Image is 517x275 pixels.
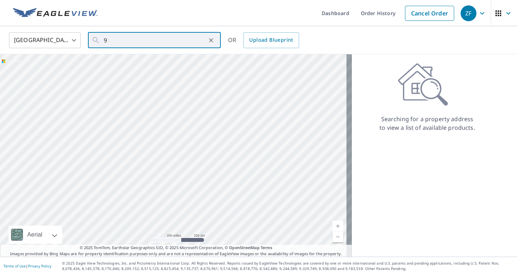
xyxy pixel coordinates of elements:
[261,245,273,250] a: Terms
[243,32,299,48] a: Upload Blueprint
[9,30,81,50] div: [GEOGRAPHIC_DATA]
[332,232,343,242] a: Current Level 5, Zoom Out
[4,263,26,269] a: Terms of Use
[379,115,475,132] p: Searching for a property address to view a list of available products.
[80,245,273,251] span: © 2025 TomTom, Earthstar Geographics SIO, © 2025 Microsoft Corporation, ©
[28,263,51,269] a: Privacy Policy
[332,221,343,232] a: Current Level 5, Zoom In
[229,245,259,250] a: OpenStreetMap
[249,36,293,45] span: Upload Blueprint
[25,226,45,244] div: Aerial
[104,30,206,50] input: Search by address or latitude-longitude
[4,264,51,268] p: |
[405,6,454,21] a: Cancel Order
[62,261,513,271] p: © 2025 Eagle View Technologies, Inc. and Pictometry International Corp. All Rights Reserved. Repo...
[13,8,98,19] img: EV Logo
[9,226,62,244] div: Aerial
[206,35,216,45] button: Clear
[228,32,299,48] div: OR
[461,5,476,21] div: ZF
